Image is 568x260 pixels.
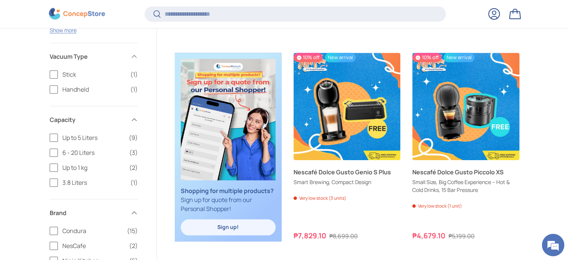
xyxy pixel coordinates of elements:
[181,186,276,213] p: Sign up for quote from our Personal Shopper!
[50,208,126,217] span: Brand
[412,53,441,62] span: 10% off
[62,163,125,172] span: Up to 1 kg
[294,53,400,160] a: Nescafé Dolce Gusto Genio S Plus
[130,70,138,79] span: (1)
[50,106,138,133] summary: Capacity
[62,133,124,142] span: Up to 5 Liters
[4,177,142,204] textarea: Type your message and hit 'Enter'
[62,226,122,235] span: Condura
[62,70,126,79] span: Stick
[294,53,323,62] span: 10% off
[127,226,138,235] span: (15)
[130,178,138,187] span: (1)
[50,115,126,124] span: Capacity
[412,53,519,160] a: Nescafé Dolce Gusto Piccolo XS
[325,53,356,62] span: New arrival
[129,241,138,250] span: (2)
[50,52,126,61] span: Vacuum Type
[43,81,103,156] span: We're online!
[62,241,125,250] span: NesCafe
[130,85,138,94] span: (1)
[50,43,138,70] summary: Vacuum Type
[294,168,400,177] a: Nescafé Dolce Gusto Genio S Plus
[62,148,125,157] span: 6 - 20 Liters
[49,8,105,20] img: ConcepStore
[181,187,274,195] strong: Shopping for multiple products?
[62,85,126,94] span: Handheld
[412,168,519,177] a: Nescafé Dolce Gusto Piccolo XS
[50,27,77,34] button: Show more
[129,133,138,142] span: (9)
[129,163,138,172] span: (2)
[122,4,140,22] div: Minimize live chat window
[39,42,125,52] div: Chat with us now
[181,219,276,235] a: Sign up!
[62,178,126,187] span: 3.8 Liters
[129,148,138,157] span: (3)
[444,53,475,62] span: New arrival
[50,199,138,226] summary: Brand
